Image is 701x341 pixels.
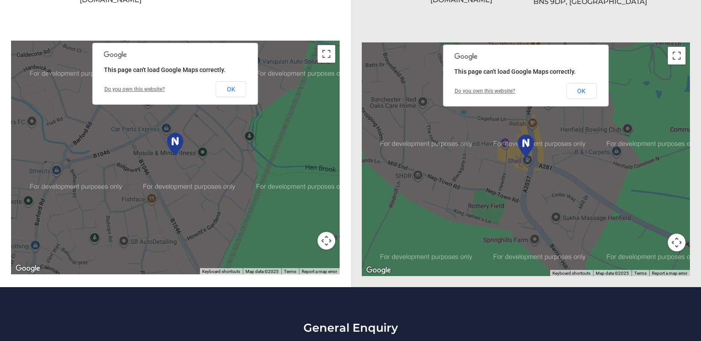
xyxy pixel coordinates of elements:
[216,81,246,97] button: OK
[596,271,629,276] span: Map data ©2025
[202,269,240,275] button: Keyboard shortcuts
[652,271,687,276] a: Report a map error
[364,265,393,276] a: Open this area in Google Maps (opens a new window)
[455,88,515,94] a: Do you own this website?
[552,270,590,277] button: Keyboard shortcuts
[318,45,335,63] button: Toggle fullscreen view
[13,263,42,274] img: Google
[302,269,337,274] a: Report a map error
[454,68,576,75] span: This page can't load Google Maps correctly.
[668,47,686,64] button: Toggle fullscreen view
[364,265,393,276] img: Google
[318,232,335,250] button: Map camera controls
[13,263,42,274] a: Open this area in Google Maps (opens a new window)
[634,271,647,276] a: Terms
[104,66,226,73] span: This page can't load Google Maps correctly.
[566,83,597,99] button: OK
[65,321,636,334] h3: General Enquiry
[284,269,296,274] a: Terms
[104,86,165,92] a: Do you own this website?
[668,234,686,251] button: Map camera controls
[245,269,279,274] span: Map data ©2025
